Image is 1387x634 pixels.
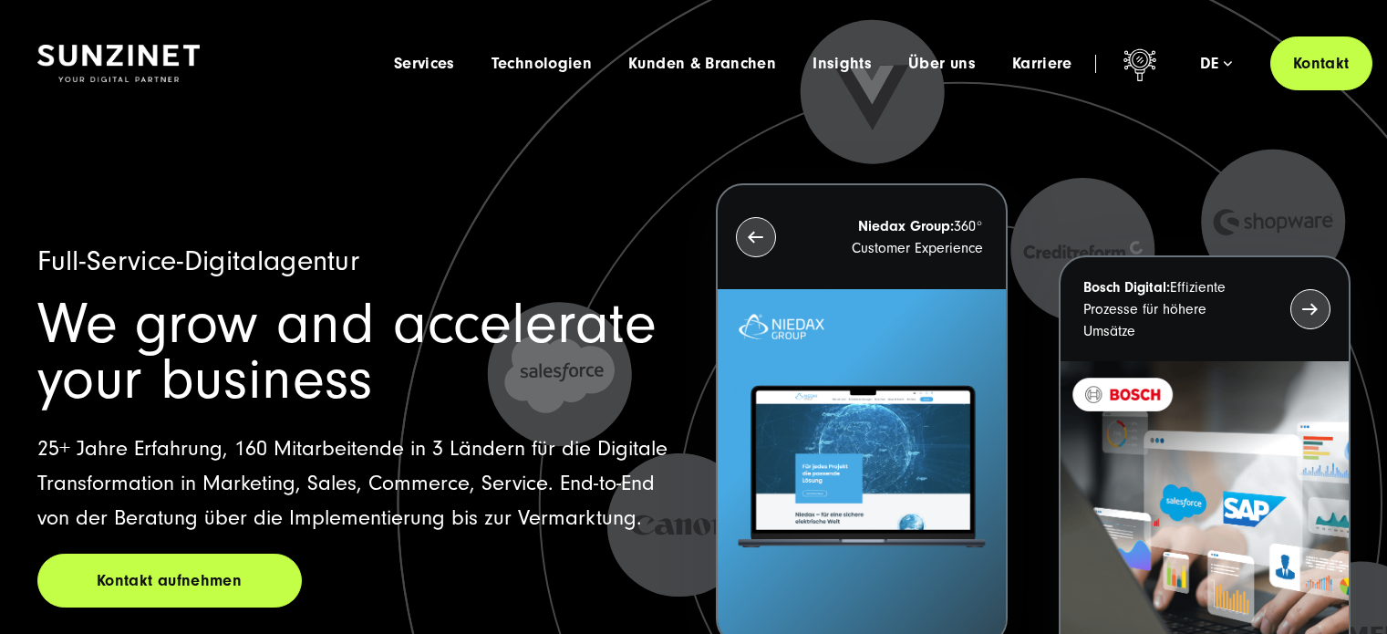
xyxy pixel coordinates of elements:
[37,291,657,412] span: We grow and accelerate your business
[628,55,776,73] a: Kunden & Branchen
[1270,36,1372,90] a: Kontakt
[1200,55,1232,73] div: de
[394,55,455,73] a: Services
[908,55,976,73] a: Über uns
[1012,55,1072,73] a: Karriere
[37,45,200,83] img: SUNZINET Full Service Digital Agentur
[1083,276,1258,342] p: Effiziente Prozesse für höhere Umsätze
[858,218,954,234] strong: Niedax Group:
[37,554,302,608] a: Kontakt aufnehmen
[1083,279,1170,296] strong: Bosch Digital:
[813,55,872,73] a: Insights
[492,55,592,73] a: Technologien
[37,431,672,535] p: 25+ Jahre Erfahrung, 160 Mitarbeitende in 3 Ländern für die Digitale Transformation in Marketing,...
[809,215,983,259] p: 360° Customer Experience
[37,244,360,277] span: Full-Service-Digitalagentur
